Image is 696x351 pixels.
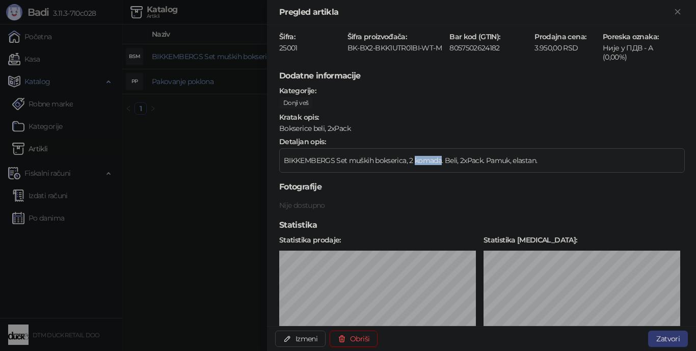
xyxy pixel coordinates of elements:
[448,43,531,52] div: 8057502624182
[278,124,685,133] div: Bokserice beli, 2xPack
[279,70,684,82] h5: Dodatne informacije
[648,331,688,347] button: Zatvori
[484,235,577,245] strong: Statistika [MEDICAL_DATA] :
[330,331,378,347] button: Obriši
[279,201,325,210] span: Nije dostupno
[279,181,684,193] h5: Fotografije
[279,113,318,122] strong: Kratak opis :
[603,32,658,41] strong: Poreska oznaka :
[278,43,344,52] div: 25001
[279,137,326,146] strong: Detaljan opis :
[602,43,668,62] div: Није у ПДВ - А (0,00%)
[347,32,407,41] strong: Šifra proizvođača :
[346,43,447,52] div: BK-BX2-BKK1UTR01BI-WT-M
[672,6,684,18] button: Zatvori
[275,331,326,347] button: Izmeni
[534,32,586,41] strong: Prodajna cena :
[279,32,295,41] strong: Šifra :
[279,219,684,231] h5: Statistika
[449,32,500,41] strong: Bar kod (GTIN) :
[279,86,316,95] strong: Kategorije :
[279,6,672,18] div: Pregled artikla
[279,97,312,109] span: Donji veš
[279,235,341,245] strong: Statistika prodaje :
[533,43,600,52] div: 3.950,00 RSD
[284,156,680,165] p: BIKKEMBERGS Set muških bokserica, 2 komada. Beli, 2xPack. Pamuk, elastan.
